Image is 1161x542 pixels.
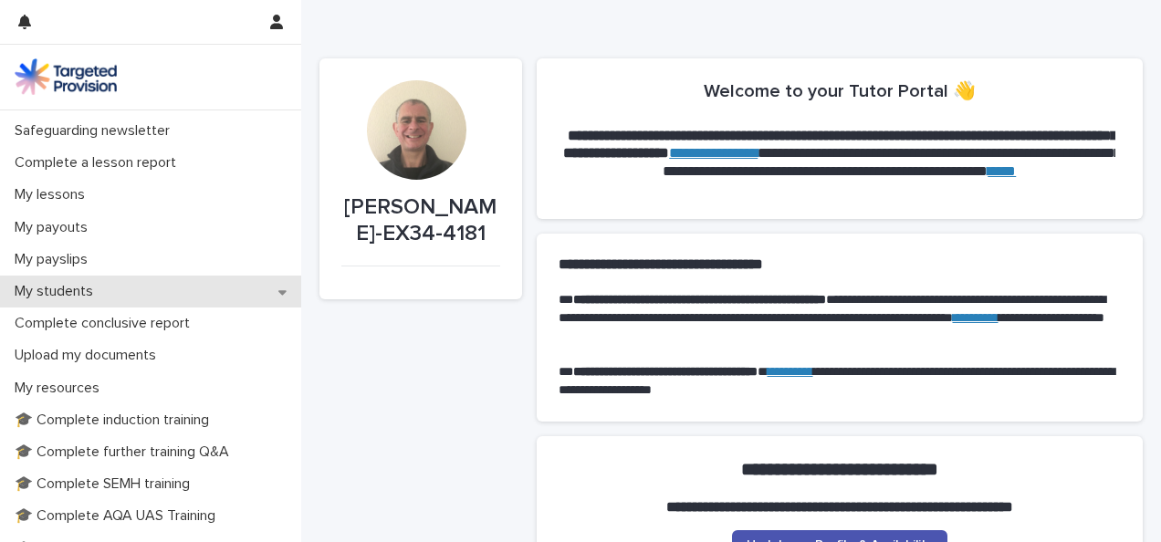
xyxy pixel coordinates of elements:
[7,122,184,140] p: Safeguarding newsletter
[7,347,171,364] p: Upload my documents
[7,412,224,429] p: 🎓 Complete induction training
[7,219,102,236] p: My payouts
[7,475,204,493] p: 🎓 Complete SEMH training
[704,80,976,102] h2: Welcome to your Tutor Portal 👋
[341,194,500,247] p: [PERSON_NAME]-EX34-4181
[7,154,191,172] p: Complete a lesson report
[7,251,102,268] p: My payslips
[7,507,230,525] p: 🎓 Complete AQA UAS Training
[15,58,117,95] img: M5nRWzHhSzIhMunXDL62
[7,443,244,461] p: 🎓 Complete further training Q&A
[7,315,204,332] p: Complete conclusive report
[7,283,108,300] p: My students
[7,380,114,397] p: My resources
[7,186,99,203] p: My lessons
